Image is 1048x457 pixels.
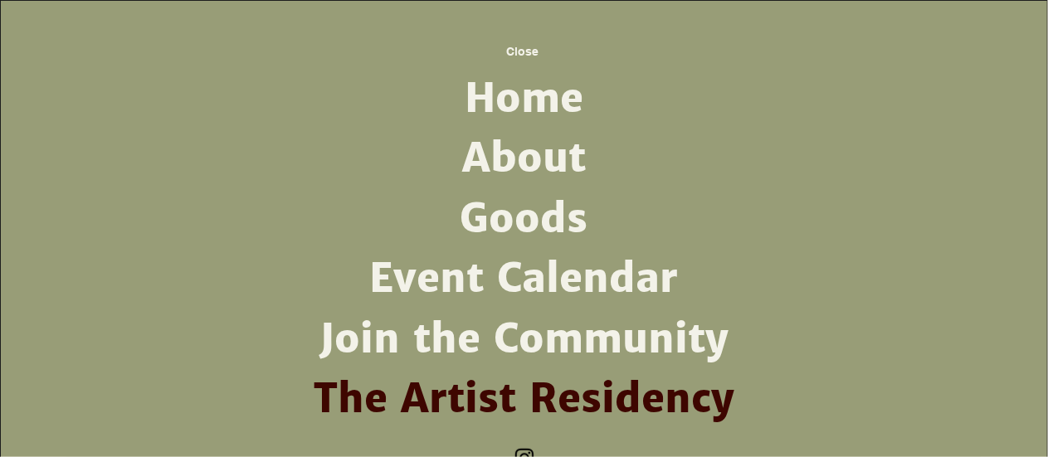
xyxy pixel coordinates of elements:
a: The Artist Residency [308,369,741,429]
button: Close [478,33,568,69]
nav: Site [308,69,741,429]
a: Join the Community [308,309,741,369]
a: About [308,129,741,188]
span: Close [506,45,539,58]
a: Goods [308,189,741,249]
a: Home [308,69,741,129]
a: Event Calendar [308,249,741,309]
